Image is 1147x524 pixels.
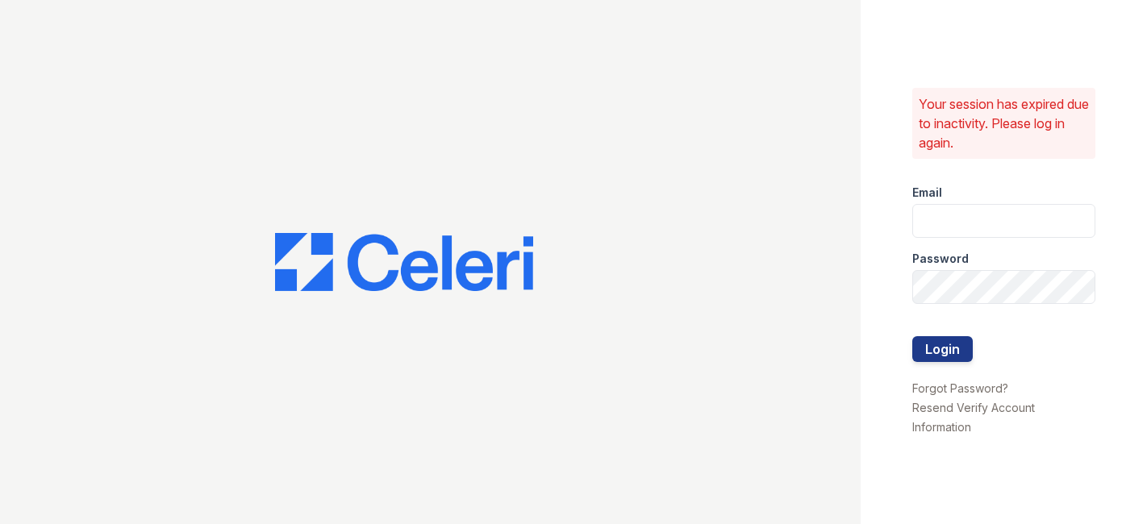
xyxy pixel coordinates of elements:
img: CE_Logo_Blue-a8612792a0a2168367f1c8372b55b34899dd931a85d93a1a3d3e32e68fde9ad4.png [275,233,533,291]
a: Resend Verify Account Information [912,401,1035,434]
label: Email [912,185,942,201]
label: Password [912,251,969,267]
button: Login [912,336,973,362]
a: Forgot Password? [912,381,1008,395]
p: Your session has expired due to inactivity. Please log in again. [919,94,1090,152]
